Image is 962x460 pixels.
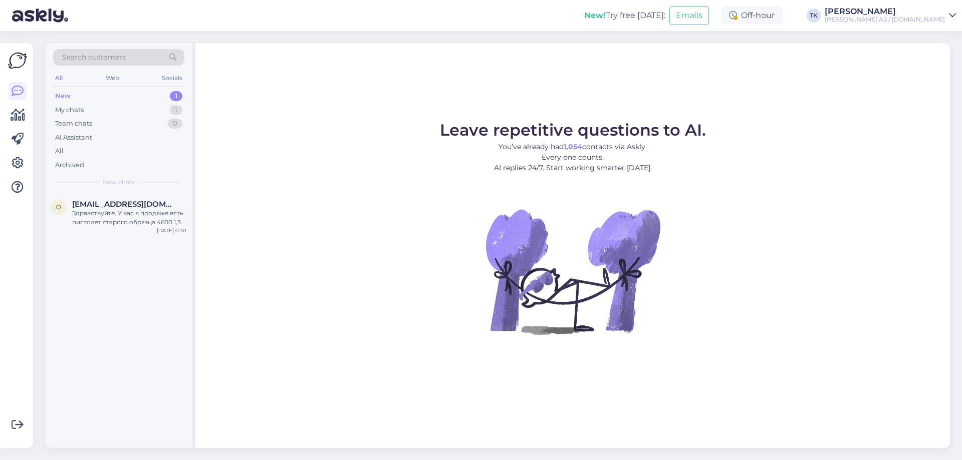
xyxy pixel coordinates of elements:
[55,119,92,129] div: Team chats
[56,203,61,211] span: O
[55,160,84,170] div: Archived
[157,227,186,234] div: [DATE] 0:30
[440,120,706,140] span: Leave repetitive questions to AI.
[170,91,182,101] div: 1
[103,178,135,187] span: New chats
[564,142,582,151] b: 1,054
[825,8,945,16] div: [PERSON_NAME]
[160,72,184,85] div: Socials
[53,72,65,85] div: All
[584,11,606,20] b: New!
[55,105,84,115] div: My chats
[807,9,821,23] div: TK
[483,181,663,361] img: No Chat active
[55,133,92,143] div: AI Assistant
[825,16,945,24] div: [PERSON_NAME] AS / [DOMAIN_NAME]
[104,72,121,85] div: Web
[168,119,182,129] div: 0
[584,10,665,22] div: Try free [DATE]:
[669,6,709,25] button: Emails
[8,51,27,70] img: Askly Logo
[72,200,176,209] span: Olegpetmanson@mail.ee
[62,52,126,63] span: Search customers
[825,8,956,24] a: [PERSON_NAME][PERSON_NAME] AS / [DOMAIN_NAME]
[440,142,706,173] p: You’ve already had contacts via Askly. Every one counts. AI replies 24/7. Start working smarter [...
[55,146,64,156] div: All
[170,105,182,115] div: 1
[721,7,783,25] div: Off-hour
[72,209,186,227] div: Здравствуйте. У вас в продаже есть пистолет старого образца 4600 1,3xl aqua, по цене 303,90. Есть...
[55,91,71,101] div: New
